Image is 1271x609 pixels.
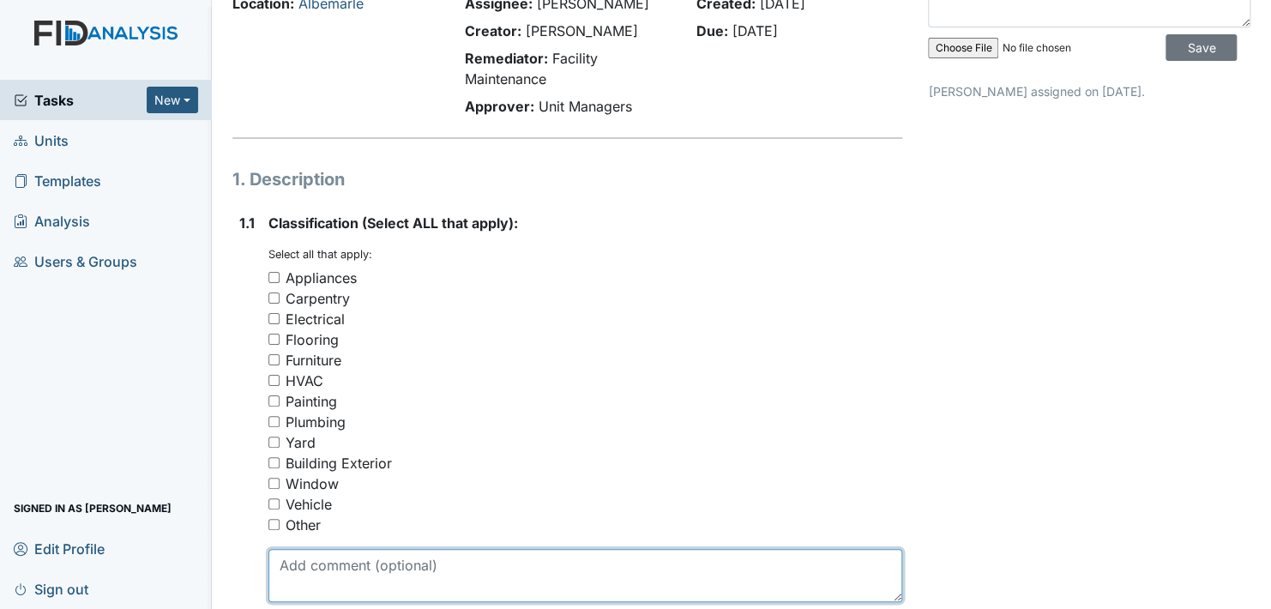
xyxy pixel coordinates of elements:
[14,127,69,154] span: Units
[14,167,101,194] span: Templates
[286,473,339,494] div: Window
[286,494,332,515] div: Vehicle
[286,515,321,535] div: Other
[268,272,280,283] input: Appliances
[286,432,316,453] div: Yard
[268,519,280,530] input: Other
[232,166,902,192] h1: 1. Description
[268,498,280,510] input: Vehicle
[286,391,337,412] div: Painting
[464,98,533,115] strong: Approver:
[525,22,637,39] span: [PERSON_NAME]
[14,90,147,111] a: Tasks
[268,375,280,386] input: HVAC
[286,412,346,432] div: Plumbing
[268,416,280,427] input: Plumbing
[286,329,339,350] div: Flooring
[268,457,280,468] input: Building Exterior
[268,248,372,261] small: Select all that apply:
[286,309,345,329] div: Electrical
[268,292,280,304] input: Carpentry
[147,87,198,113] button: New
[14,248,137,274] span: Users & Groups
[239,213,255,233] label: 1.1
[1166,34,1237,61] input: Save
[268,214,518,232] span: Classification (Select ALL that apply):
[286,350,341,371] div: Furniture
[696,22,728,39] strong: Due:
[464,22,521,39] strong: Creator:
[928,82,1250,100] p: [PERSON_NAME] assigned on [DATE].
[268,354,280,365] input: Furniture
[464,50,547,67] strong: Remediator:
[538,98,631,115] span: Unit Managers
[732,22,778,39] span: [DATE]
[286,371,323,391] div: HVAC
[268,395,280,407] input: Painting
[14,208,90,234] span: Analysis
[14,495,172,522] span: Signed in as [PERSON_NAME]
[286,268,357,288] div: Appliances
[268,334,280,345] input: Flooring
[268,437,280,448] input: Yard
[268,313,280,324] input: Electrical
[286,288,350,309] div: Carpentry
[268,478,280,489] input: Window
[14,535,105,562] span: Edit Profile
[14,576,88,602] span: Sign out
[286,453,392,473] div: Building Exterior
